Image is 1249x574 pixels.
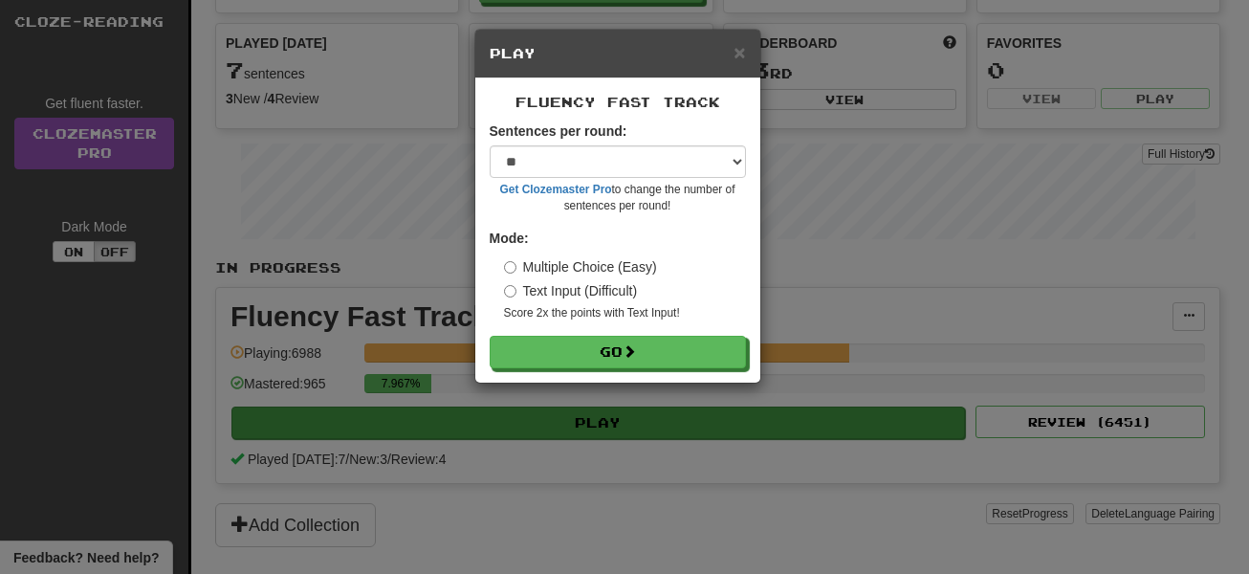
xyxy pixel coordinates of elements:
[490,44,746,63] h5: Play
[734,41,745,63] span: ×
[490,121,627,141] label: Sentences per round:
[734,42,745,62] button: Close
[490,336,746,368] button: Go
[490,231,529,246] strong: Mode:
[504,285,516,298] input: Text Input (Difficult)
[490,182,746,214] small: to change the number of sentences per round!
[515,94,720,110] span: Fluency Fast Track
[504,281,638,300] label: Text Input (Difficult)
[504,261,516,274] input: Multiple Choice (Easy)
[504,305,746,321] small: Score 2x the points with Text Input !
[504,257,657,276] label: Multiple Choice (Easy)
[500,183,612,196] a: Get Clozemaster Pro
